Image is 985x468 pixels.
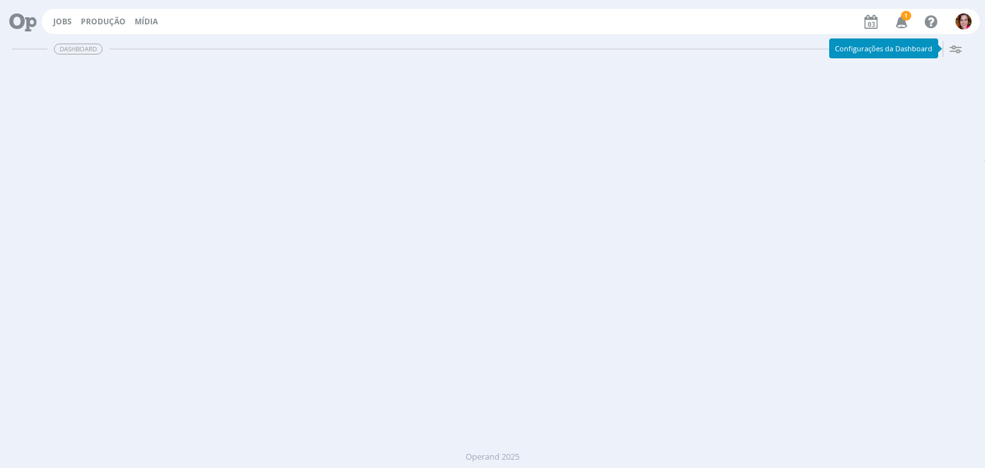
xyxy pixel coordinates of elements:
[901,11,911,21] span: 1
[955,10,972,33] button: B
[956,13,972,29] img: B
[49,17,76,27] button: Jobs
[54,44,103,54] span: Dashboard
[135,16,158,27] a: Mídia
[888,10,914,33] button: 1
[131,17,162,27] button: Mídia
[77,17,130,27] button: Produção
[53,16,72,27] a: Jobs
[829,38,938,58] div: Configurações da Dashboard
[81,16,126,27] a: Produção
